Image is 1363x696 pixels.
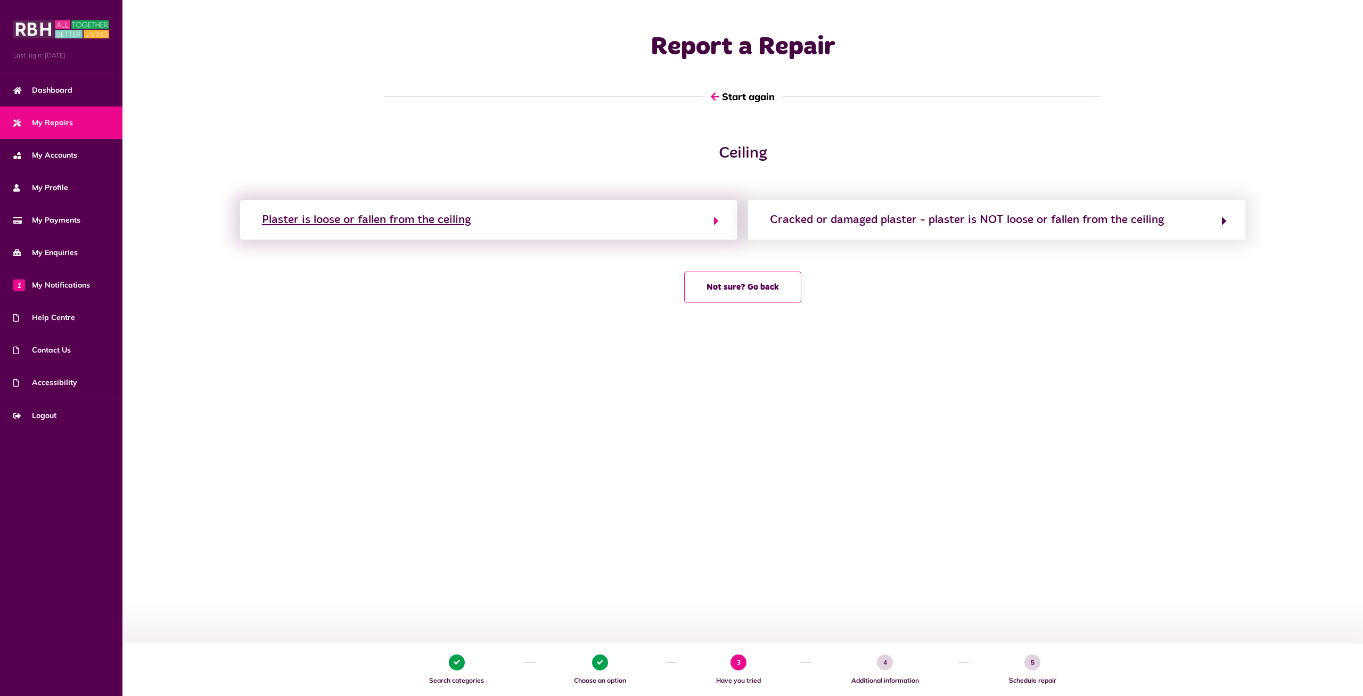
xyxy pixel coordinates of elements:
[13,150,77,161] span: My Accounts
[13,410,56,421] span: Logout
[974,676,1090,685] span: Schedule repair
[770,211,1164,228] div: Cracked or damaged plaster - plaster is NOT loose or fallen from the ceiling
[592,654,608,670] span: 2
[540,676,661,685] span: Choose an option
[13,247,78,258] span: My Enquiries
[530,144,956,163] h2: Ceiling
[13,19,109,40] img: MyRBH
[767,211,1227,229] button: Cracked or damaged plaster - plaster is NOT loose or fallen from the ceiling
[262,211,471,228] div: Plaster is loose or fallen from the ceiling
[395,676,519,685] span: Search categories
[13,377,77,388] span: Accessibility
[259,211,719,229] button: Plaster is loose or fallen from the ceiling
[730,654,746,670] span: 3
[13,280,90,291] span: My Notifications
[13,312,75,323] span: Help Centre
[449,654,465,670] span: 1
[13,117,73,128] span: My Repairs
[877,654,893,670] span: 4
[682,676,795,685] span: Have you tried
[13,345,71,356] span: Contact Us
[817,676,953,685] span: Additional information
[684,272,801,302] button: Not sure? Go back
[530,32,956,63] h1: Report a Repair
[13,85,72,96] span: Dashboard
[1024,654,1040,670] span: 5
[13,51,109,60] span: Last login: [DATE]
[13,279,25,291] span: 1
[13,182,68,193] span: My Profile
[703,81,783,112] button: Start again
[13,215,80,226] span: My Payments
